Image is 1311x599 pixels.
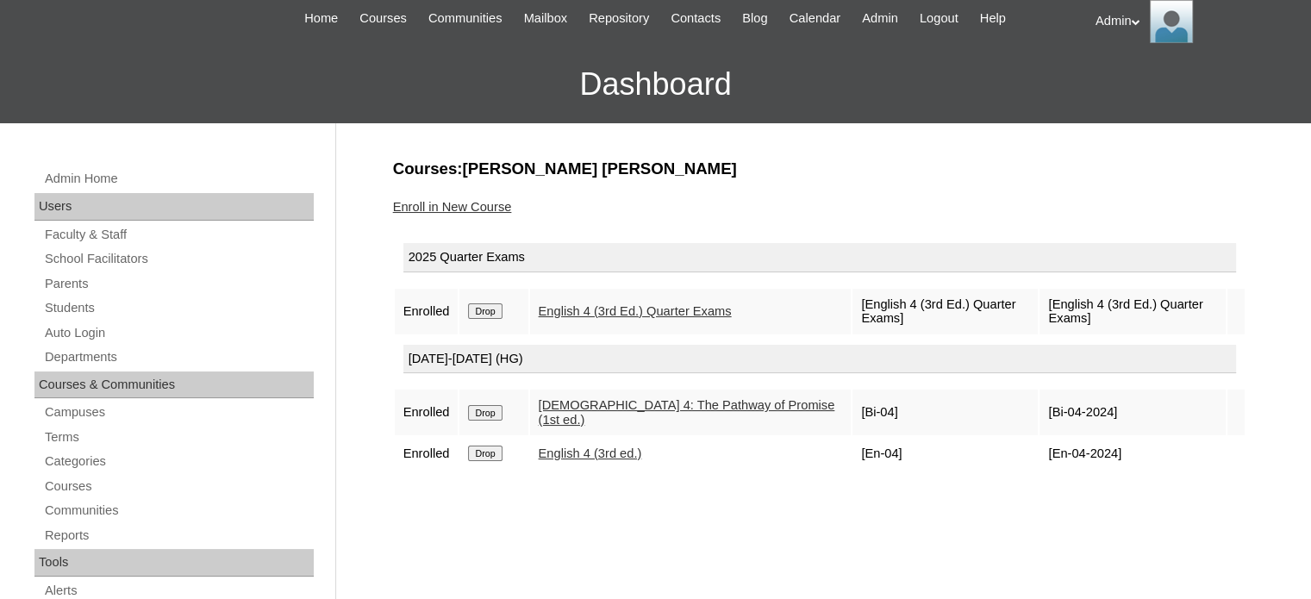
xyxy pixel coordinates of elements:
[524,9,568,28] span: Mailbox
[468,446,502,461] input: Drop
[43,224,314,246] a: Faculty & Staff
[43,273,314,295] a: Parents
[351,9,415,28] a: Courses
[34,371,314,399] div: Courses & Communities
[468,303,502,319] input: Drop
[734,9,776,28] a: Blog
[862,9,898,28] span: Admin
[395,437,459,470] td: Enrolled
[43,476,314,497] a: Courses
[1039,437,1225,470] td: [En-04-2024]
[671,9,721,28] span: Contacts
[539,304,732,318] a: English 4 (3rd Ed.) Quarter Exams
[43,346,314,368] a: Departments
[395,390,459,435] td: Enrolled
[852,437,1038,470] td: [En-04]
[742,9,767,28] span: Blog
[1039,390,1225,435] td: [Bi-04-2024]
[34,549,314,577] div: Tools
[43,427,314,448] a: Terms
[911,9,967,28] a: Logout
[971,9,1014,28] a: Help
[1039,289,1225,334] td: [English 4 (3rd Ed.) Quarter Exams]
[43,451,314,472] a: Categories
[393,200,512,214] a: Enroll in New Course
[43,322,314,344] a: Auto Login
[43,297,314,319] a: Students
[43,500,314,521] a: Communities
[580,9,658,28] a: Repository
[43,402,314,423] a: Campuses
[920,9,958,28] span: Logout
[468,405,502,421] input: Drop
[43,525,314,546] a: Reports
[539,398,835,427] a: [DEMOGRAPHIC_DATA] 4: The Pathway of Promise (1st ed.)
[393,158,1246,180] h3: Courses:[PERSON_NAME] [PERSON_NAME]
[781,9,849,28] a: Calendar
[304,9,338,28] span: Home
[403,345,1236,374] div: [DATE]-[DATE] (HG)
[43,248,314,270] a: School Facilitators
[852,289,1038,334] td: [English 4 (3rd Ed.) Quarter Exams]
[790,9,840,28] span: Calendar
[852,390,1038,435] td: [Bi-04]
[589,9,649,28] span: Repository
[662,9,729,28] a: Contacts
[34,193,314,221] div: Users
[403,243,1236,272] div: 2025 Quarter Exams
[359,9,407,28] span: Courses
[43,168,314,190] a: Admin Home
[395,289,459,334] td: Enrolled
[420,9,511,28] a: Communities
[515,9,577,28] a: Mailbox
[539,446,642,460] a: English 4 (3rd ed.)
[853,9,907,28] a: Admin
[980,9,1006,28] span: Help
[296,9,346,28] a: Home
[9,46,1302,123] h3: Dashboard
[428,9,503,28] span: Communities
